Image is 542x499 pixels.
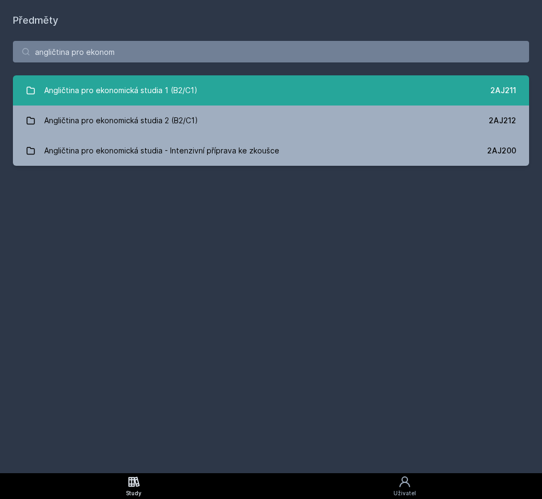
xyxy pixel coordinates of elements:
div: Uživatel [393,489,416,497]
h1: Předměty [13,13,529,28]
div: Angličtina pro ekonomická studia - Intenzivní příprava ke zkoušce [44,140,279,161]
a: Angličtina pro ekonomická studia - Intenzivní příprava ke zkoušce 2AJ200 [13,136,529,166]
a: Angličtina pro ekonomická studia 2 (B2/C1) 2AJ212 [13,106,529,136]
a: Angličtina pro ekonomická studia 1 (B2/C1) 2AJ211 [13,75,529,106]
div: 2AJ200 [487,145,516,156]
div: Angličtina pro ekonomická studia 2 (B2/C1) [44,110,198,131]
div: 2AJ211 [490,85,516,96]
div: Study [126,489,142,497]
div: Angličtina pro ekonomická studia 1 (B2/C1) [44,80,198,101]
a: Uživatel [268,473,542,499]
input: Název nebo ident předmětu… [13,41,529,62]
div: 2AJ212 [489,115,516,126]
